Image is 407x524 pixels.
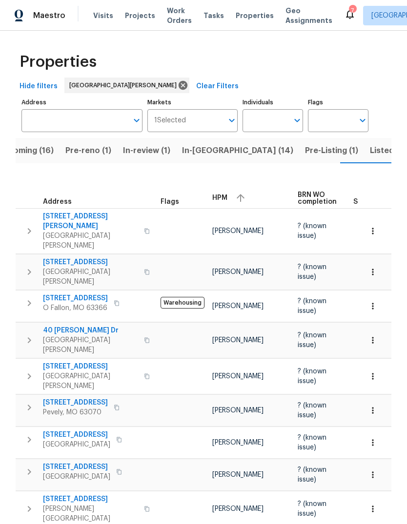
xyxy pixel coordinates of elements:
span: ? (known issue) [298,434,326,451]
span: ? (known issue) [298,223,326,239]
span: In-review (1) [123,144,170,157]
span: Clear Filters [196,80,239,93]
span: [GEOGRAPHIC_DATA][PERSON_NAME] [43,231,138,251]
span: 1 Selected [154,116,186,125]
button: Open [130,114,143,127]
label: Address [21,99,142,105]
span: [STREET_ADDRESS] [43,362,138,371]
div: 7 [349,6,356,16]
span: Pre-Listing (1) [305,144,358,157]
span: [GEOGRAPHIC_DATA][PERSON_NAME] [43,371,138,391]
div: [GEOGRAPHIC_DATA][PERSON_NAME] [64,78,189,93]
button: Open [356,114,369,127]
span: Warehousing [161,297,204,309]
span: Pevely, MO 63070 [43,408,108,417]
span: [STREET_ADDRESS] [43,494,138,504]
span: Flags [161,198,179,205]
span: Address [43,198,72,205]
span: HPM [212,194,227,201]
span: [GEOGRAPHIC_DATA] [43,472,110,482]
span: ? (known issue) [298,298,326,314]
span: ? (known issue) [298,332,326,349]
span: [PERSON_NAME] [212,269,264,275]
span: [STREET_ADDRESS] [43,462,110,472]
span: Properties [20,57,97,67]
button: Open [225,114,239,127]
span: Properties [236,11,274,20]
span: ? (known issue) [298,466,326,483]
span: [PERSON_NAME] [212,505,264,512]
span: [STREET_ADDRESS] [43,430,110,440]
span: [PERSON_NAME] [212,471,264,478]
span: Visits [93,11,113,20]
label: Markets [147,99,238,105]
span: ? (known issue) [298,501,326,517]
span: ? (known issue) [298,368,326,385]
span: Hide filters [20,80,58,93]
span: [PERSON_NAME] [212,337,264,344]
span: [PERSON_NAME] [212,228,264,234]
span: [STREET_ADDRESS] [43,293,108,303]
span: Work Orders [167,6,192,25]
span: Maestro [33,11,65,20]
span: ? (known issue) [298,264,326,280]
span: ? (known issue) [298,402,326,419]
span: In-[GEOGRAPHIC_DATA] (14) [182,144,293,157]
span: Tasks [203,12,224,19]
span: 40 [PERSON_NAME] Dr [43,326,138,335]
span: [PERSON_NAME] [212,439,264,446]
span: Geo Assignments [285,6,332,25]
span: [GEOGRAPHIC_DATA][PERSON_NAME] [69,80,181,90]
span: [PERSON_NAME] [212,373,264,380]
span: [STREET_ADDRESS][PERSON_NAME] [43,212,138,231]
span: Pre-reno (1) [65,144,111,157]
span: BRN WO completion [298,192,337,205]
span: Summary [353,198,385,205]
span: [GEOGRAPHIC_DATA] [43,440,110,449]
button: Open [290,114,304,127]
span: [PERSON_NAME] [212,303,264,310]
button: Clear Filters [192,78,243,96]
label: Individuals [243,99,303,105]
button: Hide filters [16,78,61,96]
span: [PERSON_NAME][GEOGRAPHIC_DATA] [43,504,138,524]
span: Projects [125,11,155,20]
span: O Fallon, MO 63366 [43,303,108,313]
span: [STREET_ADDRESS] [43,398,108,408]
span: [STREET_ADDRESS] [43,257,138,267]
span: [GEOGRAPHIC_DATA][PERSON_NAME] [43,267,138,287]
label: Flags [308,99,368,105]
span: [PERSON_NAME] [212,407,264,414]
span: [GEOGRAPHIC_DATA][PERSON_NAME] [43,335,138,355]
